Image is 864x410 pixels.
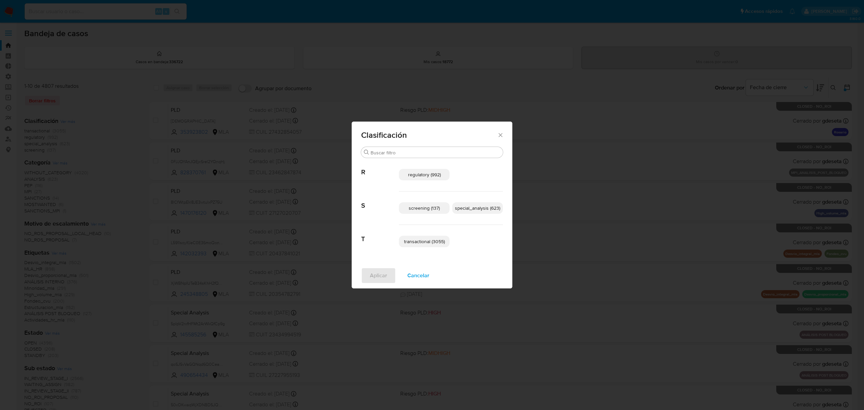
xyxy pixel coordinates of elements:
[399,202,450,214] div: screening (137)
[409,205,440,211] span: screening (137)
[399,267,438,284] button: Cancelar
[361,191,399,210] span: S
[452,202,503,214] div: special_analysis (623)
[361,131,497,139] span: Clasificación
[407,268,429,283] span: Cancelar
[497,132,503,138] button: Cerrar
[361,158,399,176] span: R
[399,169,450,180] div: regulatory (992)
[455,205,500,211] span: special_analysis (623)
[399,236,450,247] div: transactional (3055)
[404,238,445,245] span: transactional (3055)
[364,150,369,155] button: Buscar
[361,225,399,243] span: T
[408,171,441,178] span: regulatory (992)
[371,150,500,156] input: Buscar filtro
